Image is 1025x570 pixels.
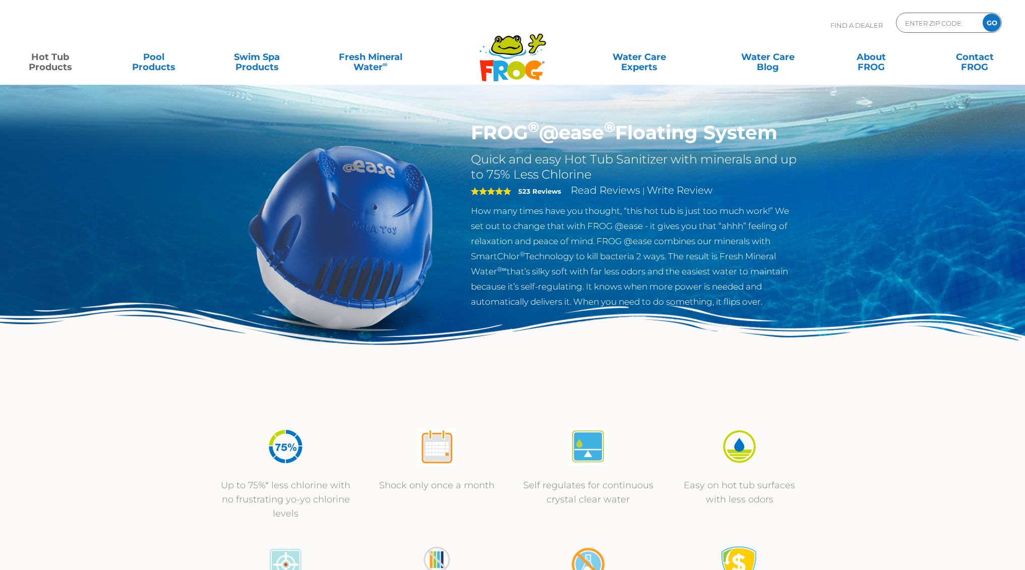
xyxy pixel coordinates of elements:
[267,428,305,466] img: icon-atease-75percent-less
[569,428,607,466] img: atease-icon-self-regulates
[471,121,800,144] h1: FROG @ease Floating System
[418,428,456,466] img: atease-icon-shock-once
[647,184,712,196] a: Write Review
[728,47,808,67] a: Water CareBlog
[518,187,561,195] strong: 523 Reviews
[225,121,456,352] img: hot-tub-product-atease-system.png
[642,186,645,196] span: |
[497,265,507,273] sup: ®∞
[523,478,654,506] p: Self regulates for continuous crystal clear water
[471,152,800,182] h2: Quick and easy Hot Tub Sanitizer with minerals and up to 75% Less Chlorine
[520,250,525,258] sup: ®
[934,47,1014,67] a: ContactFROG
[831,47,912,67] a: AboutFROG
[113,47,194,67] a: PoolProducts
[220,478,351,521] p: Up to 75%* less chlorine with no frustrating yo-yo chlorine levels
[320,47,420,67] a: Fresh MineralWater∞
[571,184,640,196] a: Read Reviews
[217,47,297,67] a: Swim SpaProducts
[528,118,539,136] sup: ®
[474,20,552,82] img: Frog Products Logo
[574,47,705,67] a: Water CareExperts
[720,428,758,466] img: icon-atease-easy-on
[471,203,800,309] p: How many times have you thought, “this hot tub is just too much work!” We set out to change that ...
[471,187,511,195] span: 5
[10,47,90,67] a: Hot TubProducts
[604,118,615,136] sup: ®
[674,478,805,506] p: Easy on hot tub surfaces with less odors
[372,478,503,492] p: Shock only once a month
[983,14,1001,32] input: GO
[383,60,388,68] sup: ∞
[830,13,883,38] p: Find A Dealer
